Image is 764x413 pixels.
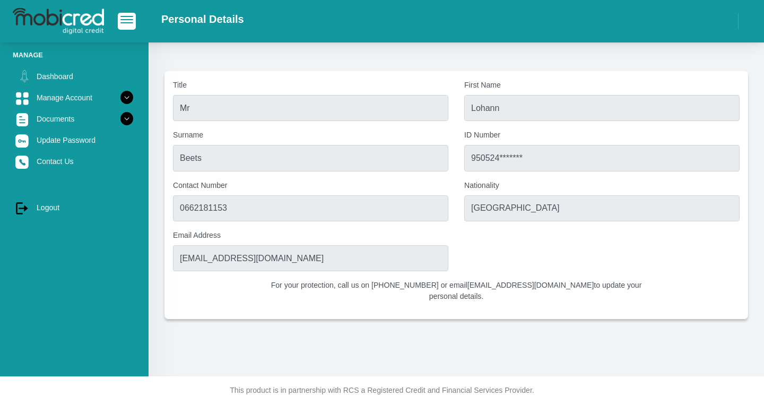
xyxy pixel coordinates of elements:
[173,180,448,191] label: Contact Number
[173,245,448,271] input: Email Address
[13,50,136,60] li: Manage
[464,95,740,121] input: First Name
[464,195,740,221] input: Nationality
[13,88,136,108] a: Manage Account
[13,197,136,218] a: Logout
[13,130,136,150] a: Update Password
[88,385,676,396] p: This product is in partnership with RCS a Registered Credit and Financial Services Provider.
[173,130,448,141] label: Surname
[270,280,643,302] p: For your protection, call us on [PHONE_NUMBER] or email [EMAIL_ADDRESS][DOMAIN_NAME] to update yo...
[464,145,740,171] input: ID Number
[13,66,136,87] a: Dashboard
[173,95,448,121] input: Title
[173,230,448,241] label: Email Address
[173,80,448,91] label: Title
[173,195,448,221] input: Contact Number
[173,145,448,171] input: Surname
[464,130,740,141] label: ID Number
[464,180,740,191] label: Nationality
[161,13,244,25] h2: Personal Details
[13,109,136,129] a: Documents
[13,8,104,35] img: logo-mobicred.svg
[464,80,740,91] label: First Name
[13,151,136,171] a: Contact Us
